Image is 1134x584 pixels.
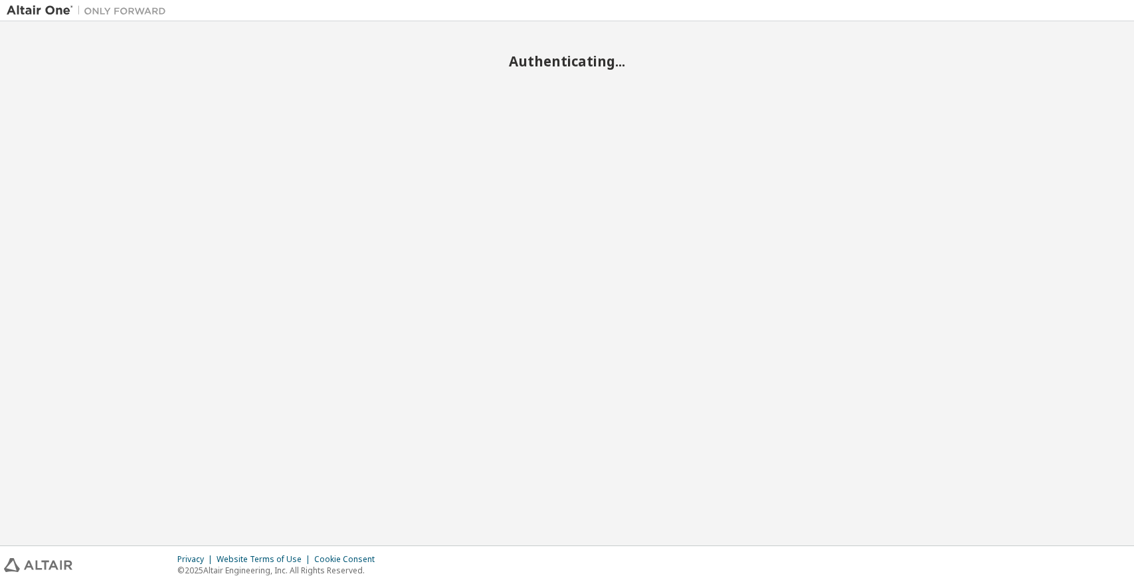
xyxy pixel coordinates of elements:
div: Website Terms of Use [217,554,314,565]
h2: Authenticating... [7,52,1127,70]
img: altair_logo.svg [4,558,72,572]
div: Privacy [177,554,217,565]
img: Altair One [7,4,173,17]
div: Cookie Consent [314,554,383,565]
p: © 2025 Altair Engineering, Inc. All Rights Reserved. [177,565,383,576]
